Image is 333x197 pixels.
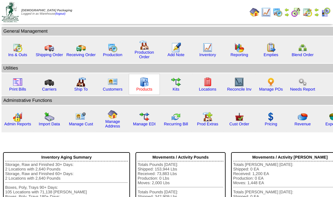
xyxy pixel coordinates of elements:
[197,122,218,126] a: Prod Extras
[8,52,27,57] a: Ins & Outs
[103,87,122,91] a: Customers
[171,112,181,122] img: reconcile.gif
[321,7,331,17] img: calendarcustomer.gif
[199,87,216,91] a: Locations
[108,77,117,87] img: customers.gif
[55,12,65,16] a: (logout)
[108,109,117,119] img: home.gif
[21,9,72,12] span: [DEMOGRAPHIC_DATA] Packaging
[4,122,31,126] a: Admin Reports
[284,12,289,17] img: arrowright.gif
[291,7,301,17] img: calendarblend.gif
[303,7,312,17] img: calendarinout.gif
[266,112,276,122] img: dollar.gif
[203,112,212,122] img: prodextras.gif
[9,87,26,91] a: Print Bills
[13,112,23,122] img: graph2.png
[264,52,278,57] a: Empties
[199,52,216,57] a: Inventory
[203,43,212,52] img: line_graph.gif
[298,77,307,87] img: workflow.png
[139,40,149,50] img: factory.gif
[234,43,244,52] img: graph.gif
[42,87,56,91] a: Carriers
[36,52,63,57] a: Shipping Order
[76,77,86,87] img: factory2.gif
[103,52,122,57] a: Production
[173,87,179,91] a: Kits
[234,112,244,122] img: cust_order.png
[13,43,23,52] img: calendarinout.gif
[250,7,259,17] img: home.gif
[133,122,156,126] a: Manage EDI
[265,122,277,126] a: Pricing
[13,77,23,87] img: invoice2.gif
[135,50,154,59] a: Production Order
[44,43,54,52] img: truck.gif
[105,119,120,128] a: Manage Address
[261,7,271,17] img: line_graph.gif
[234,77,244,87] img: line_graph2.gif
[44,77,54,87] img: truck3.gif
[171,43,181,52] img: orders.gif
[284,7,289,12] img: arrowleft.gif
[5,153,128,161] div: Inventory Aging Summary
[21,9,72,16] span: Logged in as Warehouse
[108,43,117,52] img: calendarprod.gif
[2,2,19,22] img: zoroco-logo-small.webp
[171,77,181,87] img: workflow.gif
[139,112,149,122] img: edi.gif
[290,87,315,91] a: Needs Report
[229,122,249,126] a: Cust Order
[76,43,86,52] img: truck2.gif
[164,122,188,126] a: Recurring Bill
[298,112,307,122] img: pie_chart.png
[230,52,248,57] a: Reporting
[44,112,54,122] img: import.gif
[74,87,88,91] a: Ship To
[314,7,319,12] img: arrowleft.gif
[266,77,276,87] img: po.png
[298,43,307,52] img: network.png
[292,52,314,57] a: Blend Order
[227,87,251,91] a: Reconcile Inv
[259,87,283,91] a: Manage POs
[69,122,93,126] a: Manage Cust
[139,77,149,87] img: cabinet.gif
[75,112,87,122] img: managecust.png
[294,122,310,126] a: Revenue
[136,87,152,91] a: Products
[39,122,60,126] a: Import Data
[138,153,223,161] div: Movements / Activity Pounds
[66,52,96,57] a: Receiving Order
[203,77,212,87] img: locations.gif
[266,43,276,52] img: workorder.gif
[314,12,319,17] img: arrowright.gif
[273,7,282,17] img: calendarprod.gif
[167,52,184,57] a: Add Note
